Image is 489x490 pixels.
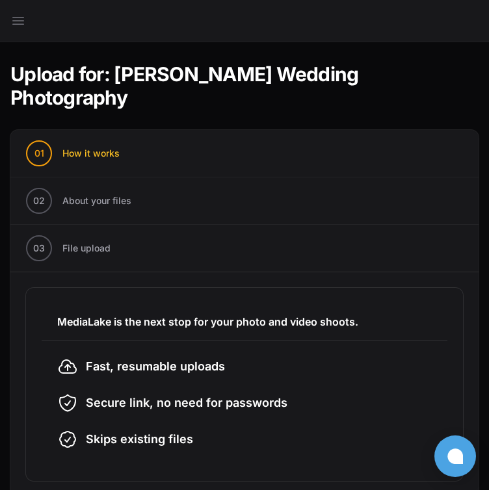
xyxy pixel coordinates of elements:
button: 01 How it works [10,130,135,177]
span: File upload [62,242,111,255]
h1: Upload for: [PERSON_NAME] Wedding Photography [10,62,468,109]
span: 02 [33,194,45,207]
span: About your files [62,194,131,207]
span: 01 [34,147,44,160]
h3: MediaLake is the next stop for your photo and video shoots. [57,314,432,329]
button: 03 File upload [10,225,126,272]
span: Fast, resumable uploads [86,357,225,376]
button: 02 About your files [10,177,147,224]
span: How it works [62,147,120,160]
span: 03 [33,242,45,255]
button: Open chat window [434,435,476,477]
span: Skips existing files [86,430,193,448]
span: Secure link, no need for passwords [86,394,287,412]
